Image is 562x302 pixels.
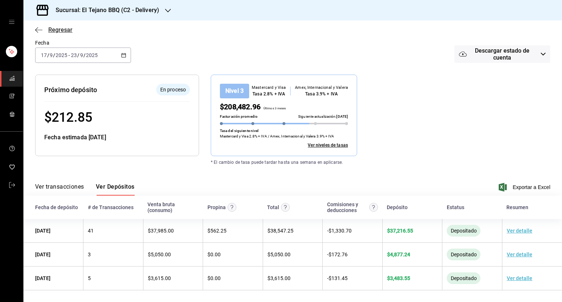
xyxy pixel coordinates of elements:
span: / [83,52,86,58]
div: Tasa 3.9% + IVA [295,91,348,97]
input: -- [80,52,83,58]
div: Nivel 3 [220,84,249,98]
svg: Este monto equivale al total de la venta más otros abonos antes de aplicar comisión e IVA. [281,203,290,212]
td: [DATE] [23,267,83,290]
div: Amex, Internacional y Valera [295,85,348,91]
p: Últimos 3 meses [261,106,286,112]
div: El monto ha sido enviado a tu cuenta bancaria. Puede tardar en verse reflejado, según la entidad ... [447,249,480,260]
span: Depositado [448,252,480,257]
button: Exportar a Excel [500,183,550,192]
div: El depósito aún no se ha enviado a tu cuenta bancaria. [156,84,190,95]
div: Resumen [506,204,528,210]
span: $ 5,050.00 [267,252,291,257]
input: -- [71,52,77,58]
span: $ 4,877.24 [387,252,410,257]
input: -- [49,52,53,58]
td: [DATE] [23,219,83,243]
span: $ 3,615.00 [267,275,291,281]
span: $ 562.25 [207,228,226,234]
span: $ 212.85 [44,110,92,125]
p: Siguiente actualización: [298,114,348,119]
div: Venta bruta (consumo) [147,201,199,213]
input: -- [41,52,47,58]
span: - $ 1,330.70 [327,228,352,234]
button: Descargar estado de cuenta [454,45,550,63]
span: - $ 172.76 [327,252,348,257]
span: $ 37,216.55 [387,228,413,234]
span: $208,482.96 [220,102,261,111]
td: $0.00 [203,267,263,290]
div: Depósito [387,204,408,210]
span: Regresar [48,26,72,33]
span: Descargar estado de cuenta [467,47,537,61]
span: [DATE] [336,114,348,118]
div: Fecha estimada [DATE] [44,133,190,142]
div: Propina [207,204,226,210]
td: 5 [83,267,143,290]
div: navigation tabs [35,183,135,196]
div: El monto ha sido enviado a tu cuenta bancaria. Puede tardar en verse reflejado, según la entidad ... [447,272,480,284]
div: Comisiones y deducciones [327,201,368,213]
div: Tasa 2.8% + IVA [252,91,286,97]
a: Ver detalle [507,252,532,257]
span: - $ 131.45 [327,275,348,281]
div: # de Transacciones [88,204,134,210]
p: Facturación promedio [220,114,258,119]
td: 3 [83,243,143,267]
span: $ 5,050.00 [148,252,171,257]
button: open drawer [9,19,15,25]
span: $ 3,615.00 [148,275,171,281]
div: Fecha de depósito [35,204,78,210]
a: Ver detalle [507,228,532,234]
span: / [77,52,79,58]
div: Total [267,204,279,210]
td: [DATE] [23,243,83,267]
div: * El cambio de tasa puede tardar hasta una semana en aplicarse. [199,147,462,166]
a: Ver detalle [507,275,532,281]
svg: Contempla comisión de ventas y propinas, IVA, cancelaciones y devoluciones. [369,203,378,212]
span: / [47,52,49,58]
a: Ver todos los niveles de tasas [308,142,348,148]
span: $ 37,985.00 [148,228,174,234]
button: Ver Depósitos [96,183,135,196]
p: Mastercard y Visa 2.8% + IVA / Amex, Internacional y Valera 3.9% + IVA [220,133,334,139]
span: / [53,52,55,58]
label: Fecha [35,40,131,45]
td: $0.00 [203,243,263,267]
button: Ver transacciones [35,183,84,196]
div: Mastercard y Visa [252,85,286,91]
div: Próximo depósito [44,85,97,95]
p: Tasa del siguiente nivel [220,128,259,133]
input: ---- [86,52,98,58]
div: Estatus [447,204,464,210]
span: $ 3,483.55 [387,275,410,281]
span: - [68,52,70,58]
span: Depositado [448,228,480,234]
h3: Sucursal: El Tejano BBQ (C2 - Delivery) [50,6,159,15]
svg: Las propinas mostradas excluyen toda configuración de retención. [228,203,236,212]
input: ---- [55,52,68,58]
div: El monto ha sido enviado a tu cuenta bancaria. Puede tardar en verse reflejado, según la entidad ... [447,225,480,237]
td: 41 [83,219,143,243]
span: Depositado [448,275,480,281]
span: En proceso [157,86,189,94]
button: Regresar [35,26,72,33]
span: $ 38,547.25 [267,228,293,234]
